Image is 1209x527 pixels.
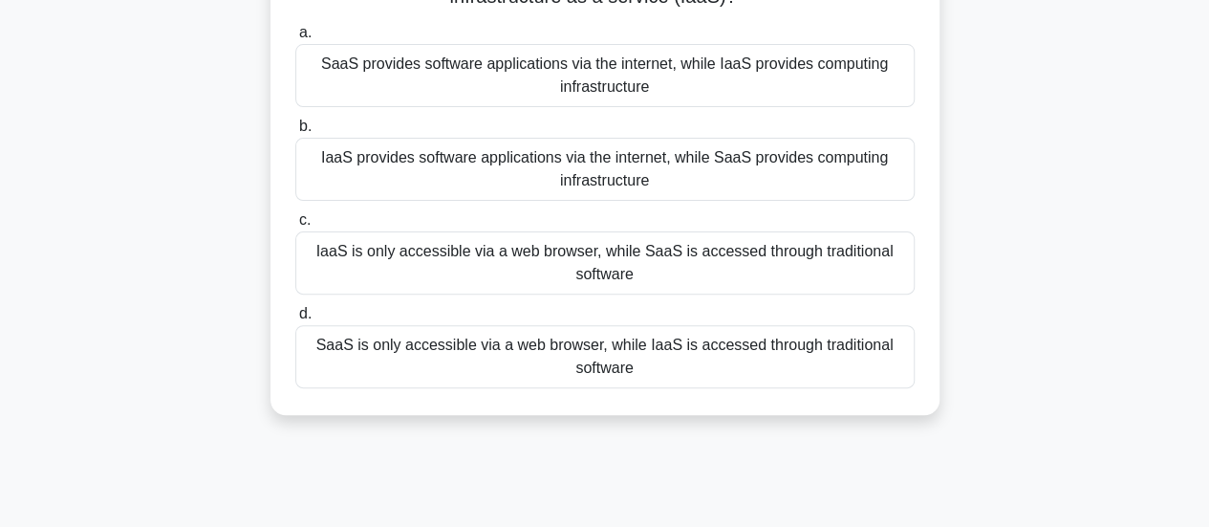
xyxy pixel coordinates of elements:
[299,305,312,321] span: d.
[295,138,915,201] div: IaaS provides software applications via the internet, while SaaS provides computing infrastructure
[295,231,915,295] div: IaaS is only accessible via a web browser, while SaaS is accessed through traditional software
[295,325,915,388] div: SaaS is only accessible via a web browser, while IaaS is accessed through traditional software
[299,211,311,228] span: c.
[299,24,312,40] span: a.
[299,118,312,134] span: b.
[295,44,915,107] div: SaaS provides software applications via the internet, while IaaS provides computing infrastructure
